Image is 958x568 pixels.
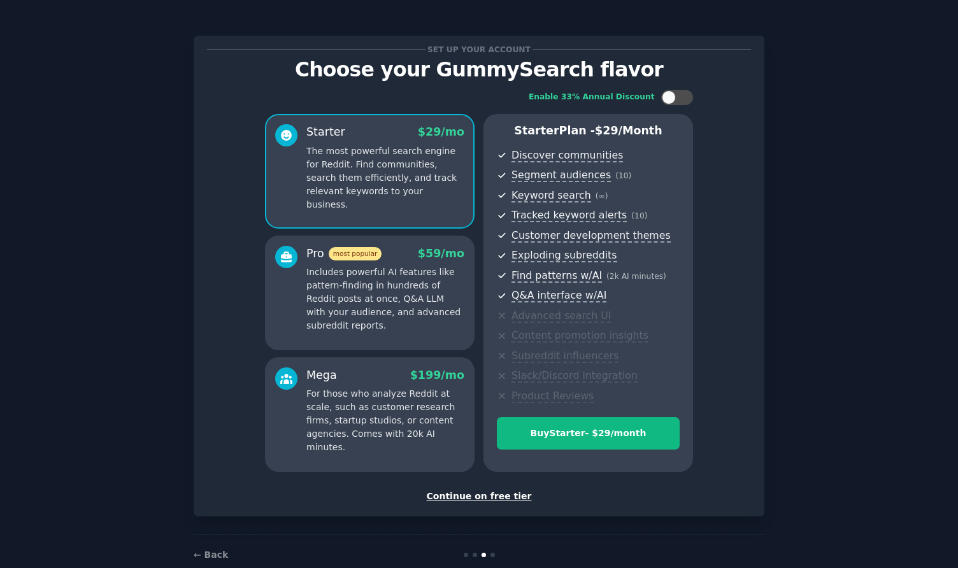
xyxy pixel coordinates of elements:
[631,211,647,220] span: ( 10 )
[511,229,671,243] span: Customer development themes
[207,490,751,503] div: Continue on free tier
[511,369,638,383] span: Slack/Discord integration
[410,369,464,381] span: $ 199 /mo
[511,149,623,162] span: Discover communities
[306,367,337,383] div: Mega
[511,249,617,262] span: Exploding subreddits
[511,289,606,302] span: Q&A interface w/AI
[497,427,679,440] div: Buy Starter - $ 29 /month
[306,145,464,211] p: The most powerful search engine for Reddit. Find communities, search them efficiently, and track ...
[418,125,464,138] span: $ 29 /mo
[306,387,464,454] p: For those who analyze Reddit at scale, such as customer research firms, startup studios, or conte...
[511,350,618,363] span: Subreddit influencers
[329,247,382,260] span: most popular
[615,171,631,180] span: ( 10 )
[511,269,602,283] span: Find patterns w/AI
[306,246,382,262] div: Pro
[511,390,594,403] span: Product Reviews
[425,43,533,56] span: Set up your account
[511,209,627,222] span: Tracked keyword alerts
[511,189,591,202] span: Keyword search
[497,123,680,139] p: Starter Plan -
[306,124,345,140] div: Starter
[511,169,611,182] span: Segment audiences
[306,266,464,332] p: Includes powerful AI features like pattern-finding in hundreds of Reddit posts at once, Q&A LLM w...
[595,124,662,137] span: $ 29 /month
[511,309,611,323] span: Advanced search UI
[596,192,608,201] span: ( ∞ )
[418,247,464,260] span: $ 59 /mo
[194,550,228,560] a: ← Back
[511,329,648,343] span: Content promotion insights
[529,92,655,103] div: Enable 33% Annual Discount
[606,272,666,281] span: ( 2k AI minutes )
[207,59,751,81] p: Choose your GummySearch flavor
[497,417,680,450] button: BuyStarter- $29/month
